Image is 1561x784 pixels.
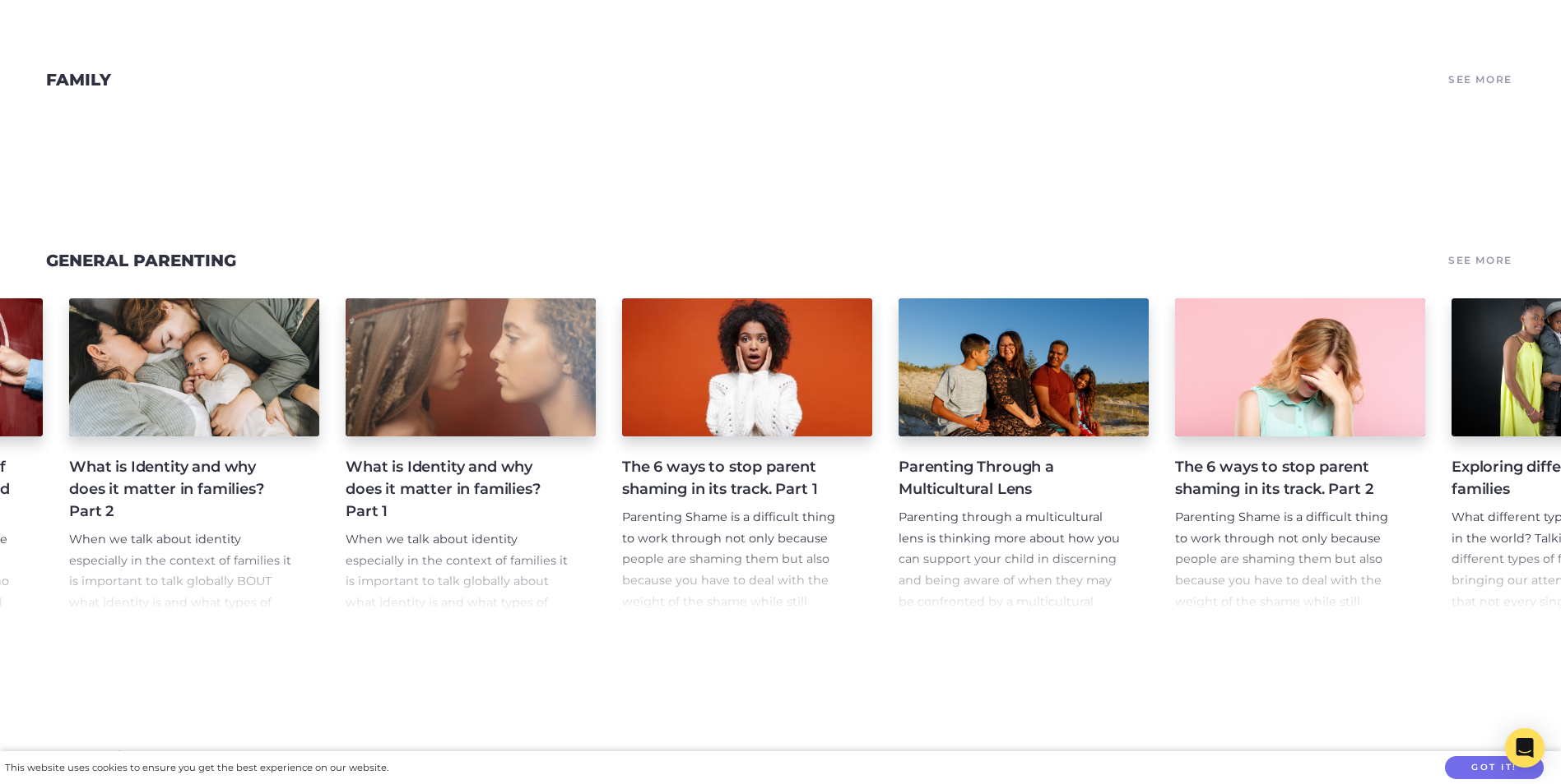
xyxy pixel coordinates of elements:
[69,456,293,523] h4: What is Identity and why does it matter in families? Part 2
[1446,249,1515,272] a: See More
[1175,507,1399,677] p: Parenting Shame is a difficult thing to work through not only because people are shaming them but...
[69,298,319,614] a: What is Identity and why does it matter in families? Part 2 When we talk about identity especiall...
[899,507,1122,635] p: Parenting through a multicultural lens is thinking more about how you can support your child in d...
[899,456,1122,500] h4: Parenting Through a Multicultural Lens
[346,529,569,678] p: When we talk about identity especially in the context of families it is important to talk globall...
[1505,728,1545,768] div: Open Intercom Messenger
[1446,745,1515,768] a: See More
[622,507,846,677] p: Parenting Shame is a difficult thing to work through not only because people are shaming them but...
[69,529,293,678] p: When we talk about identity especially in the context of families it is important to talk globall...
[622,298,872,614] a: The 6 ways to stop parent shaming in its track. Part 1 Parenting Shame is a difficult thing to wo...
[1175,456,1399,500] h4: The 6 ways to stop parent shaming in its track. Part 2
[1446,68,1515,91] a: See More
[346,298,596,614] a: What is Identity and why does it matter in families? Part 1 When we talk about identity especiall...
[1445,756,1544,780] button: Got it!
[899,298,1149,614] a: Parenting Through a Multicultural Lens Parenting through a multicultural lens is thinking more ab...
[46,251,236,270] a: General Parenting
[5,759,388,777] div: This website uses cookies to ensure you get the best experience on our website.
[1175,298,1425,614] a: The 6 ways to stop parent shaming in its track. Part 2 Parenting Shame is a difficult thing to wo...
[622,456,846,500] h4: The 6 ways to stop parent shaming in its track. Part 1
[346,456,569,523] h4: What is Identity and why does it matter in families? Part 1
[46,747,152,767] a: Behaviour
[46,70,111,90] a: Family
